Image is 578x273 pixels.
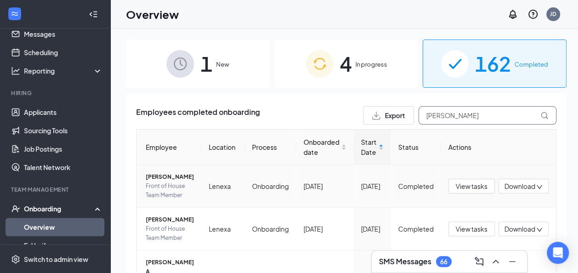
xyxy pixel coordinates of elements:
button: ComposeMessage [472,254,486,269]
span: Download [504,182,535,191]
button: Minimize [505,254,520,269]
span: View tasks [456,181,487,191]
span: 4 [340,48,352,80]
button: ChevronUp [488,254,503,269]
button: View tasks [448,179,495,193]
div: Reporting [24,66,103,75]
svg: UserCheck [11,204,20,213]
svg: ChevronUp [490,256,501,267]
svg: ComposeMessage [474,256,485,267]
span: down [536,227,543,233]
div: [DATE] [361,224,383,234]
div: Team Management [11,186,101,193]
h1: Overview [126,6,179,22]
span: View tasks [456,224,487,234]
span: [PERSON_NAME] [146,215,194,224]
div: JD [550,10,556,18]
a: Scheduling [24,43,103,62]
span: In progress [355,60,387,69]
th: Status [391,130,441,165]
svg: Analysis [11,66,20,75]
svg: WorkstreamLogo [10,9,19,18]
span: Download [504,224,535,234]
th: Location [201,130,245,165]
th: Employee [137,130,201,165]
td: Onboarding [245,165,296,208]
h3: SMS Messages [379,256,431,267]
a: Talent Network [24,158,103,176]
div: [DATE] [303,181,346,191]
span: Export [385,112,405,119]
span: New [216,60,229,69]
div: Open Intercom Messenger [547,242,569,264]
input: Search by Name, Job Posting, or Process [418,106,556,125]
div: Completed [398,181,434,191]
div: Completed [398,224,434,234]
svg: QuestionInfo [527,9,538,20]
span: Start Date [361,137,377,157]
th: Process [245,130,296,165]
a: E-Verify [24,236,103,255]
div: [DATE] [303,224,346,234]
span: 162 [475,48,511,80]
a: Job Postings [24,140,103,158]
th: Onboarded date [296,130,354,165]
a: Applicants [24,103,103,121]
span: Front of House Team Member [146,182,194,200]
td: Lenexa [201,208,245,250]
button: Export [363,106,414,125]
div: [DATE] [361,181,383,191]
a: Messages [24,25,103,43]
span: Front of House Team Member [146,224,194,243]
svg: Collapse [89,10,98,19]
span: Onboarded date [303,137,339,157]
div: Switch to admin view [24,255,88,264]
span: Employees completed onboarding [136,106,260,125]
span: [PERSON_NAME] [146,172,194,182]
svg: Notifications [507,9,518,20]
td: Lenexa [201,165,245,208]
button: View tasks [448,222,495,236]
svg: Minimize [507,256,518,267]
span: Completed [515,60,548,69]
th: Actions [441,130,556,165]
span: 1 [200,48,212,80]
td: Onboarding [245,208,296,250]
div: 66 [440,258,447,266]
div: Onboarding [24,204,95,213]
div: Hiring [11,89,101,97]
svg: Settings [11,255,20,264]
span: down [536,184,543,190]
a: Sourcing Tools [24,121,103,140]
a: Overview [24,218,103,236]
